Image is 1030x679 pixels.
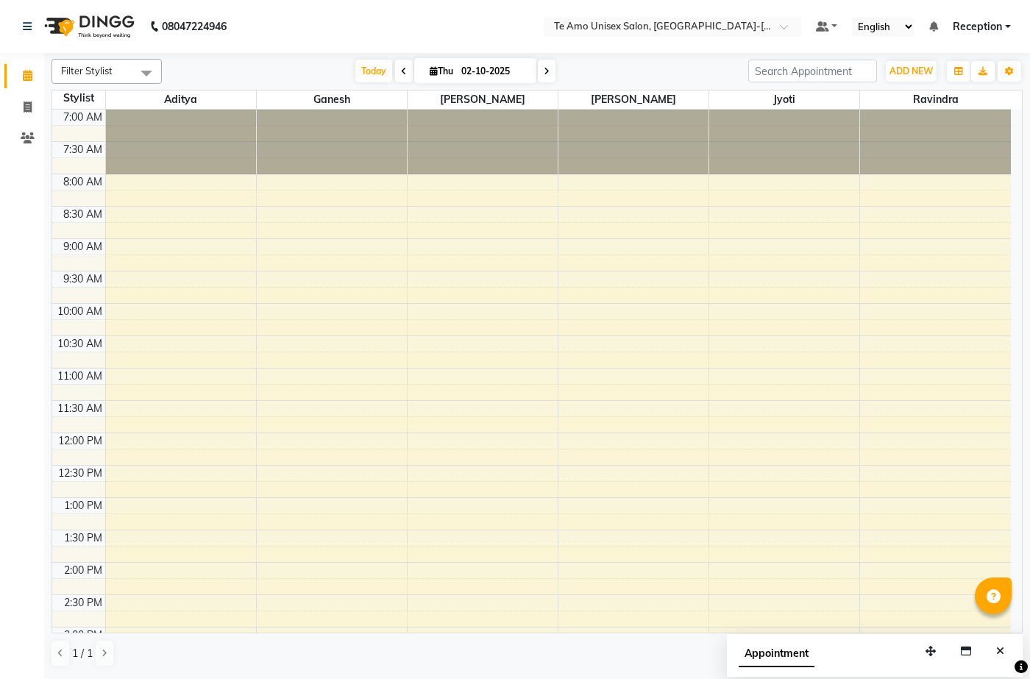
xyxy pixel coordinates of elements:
div: 1:30 PM [61,530,105,546]
div: Stylist [52,90,105,106]
div: 7:30 AM [60,142,105,157]
img: logo [38,6,138,47]
div: 9:30 AM [60,271,105,287]
div: 2:30 PM [61,595,105,611]
iframe: chat widget [968,620,1015,664]
span: [PERSON_NAME] [558,90,708,109]
span: Filter Stylist [61,65,113,77]
span: Today [355,60,392,82]
button: ADD NEW [886,61,937,82]
span: Jyoti [709,90,859,109]
div: 12:30 PM [55,466,105,481]
div: 7:00 AM [60,110,105,125]
div: 2:00 PM [61,563,105,578]
span: Appointment [739,641,814,667]
div: 8:00 AM [60,174,105,190]
input: 2025-10-02 [457,60,530,82]
div: 10:30 AM [54,336,105,352]
span: [PERSON_NAME] [408,90,558,109]
span: Thu [426,65,457,77]
div: 3:00 PM [61,628,105,643]
span: Aditya [106,90,256,109]
div: 11:00 AM [54,369,105,384]
span: 1 / 1 [72,646,93,661]
span: Ganesh [257,90,407,109]
span: Ravindra [860,90,1011,109]
div: 8:30 AM [60,207,105,222]
div: 10:00 AM [54,304,105,319]
div: 12:00 PM [55,433,105,449]
div: 9:00 AM [60,239,105,255]
span: Reception [953,19,1002,35]
b: 08047224946 [162,6,227,47]
div: 1:00 PM [61,498,105,513]
div: 11:30 AM [54,401,105,416]
input: Search Appointment [748,60,877,82]
span: ADD NEW [889,65,933,77]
